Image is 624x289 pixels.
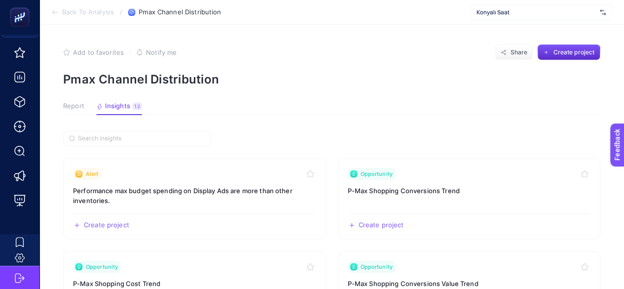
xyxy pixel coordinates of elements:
[73,221,129,229] button: Create a new project based on this insight
[348,279,591,289] h3: Insight title
[304,261,316,273] button: Toggle favorite
[348,221,404,229] button: Create a new project based on this insight
[73,279,316,289] h3: Insight title
[537,44,600,60] button: Create project
[73,48,124,56] span: Add to favorites
[338,158,601,239] a: View insight titled
[359,221,404,229] span: Create project
[579,168,590,180] button: Toggle favorite
[63,72,600,86] p: Pmax Channel Distribution
[553,48,594,56] span: Create project
[348,186,591,196] h3: Insight title
[361,263,393,271] span: Opportunity
[477,8,596,16] span: Konyalı Saat
[86,170,99,178] span: Alert
[62,8,114,16] span: Back To Analysis
[495,44,533,60] button: Share
[73,186,316,206] h3: Insight title
[120,8,122,16] span: /
[84,221,129,229] span: Create project
[600,7,606,17] img: svg%3e
[86,263,118,271] span: Opportunity
[146,48,177,56] span: Notify me
[304,168,316,180] button: Toggle favorite
[132,102,142,110] div: 12
[6,3,37,11] span: Feedback
[63,102,84,110] span: Report
[63,158,326,239] a: View insight titled
[105,102,130,110] span: Insights
[78,135,205,142] input: Search
[579,261,590,273] button: Toggle favorite
[139,8,221,16] span: Pmax Channel Distribution
[63,48,124,56] button: Add to favorites
[136,48,177,56] button: Notify me
[511,48,528,56] span: Share
[361,170,393,178] span: Opportunity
